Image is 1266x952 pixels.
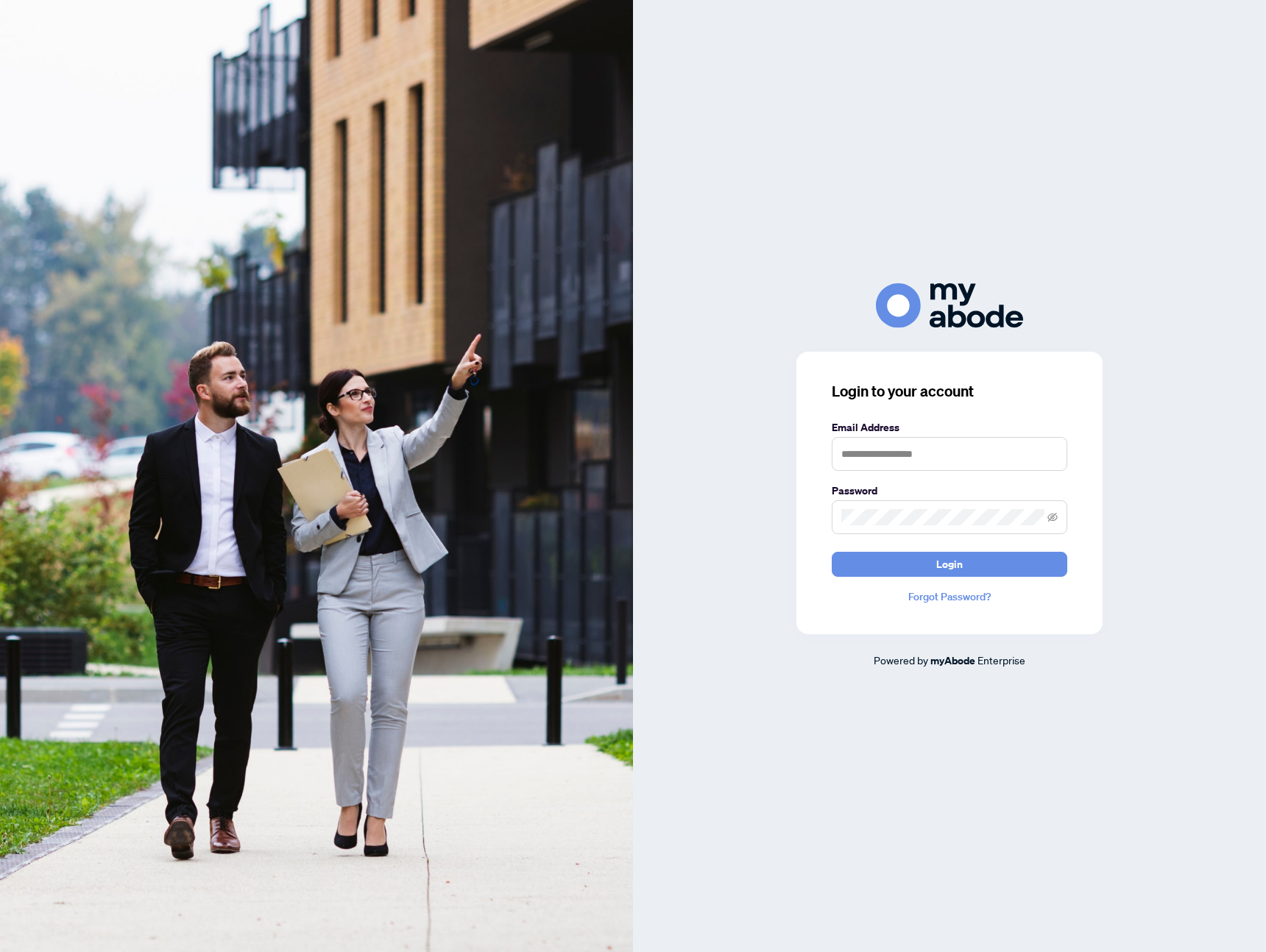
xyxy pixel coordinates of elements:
span: Enterprise [977,653,1025,667]
label: Email Address [832,419,1067,436]
img: ma-logo [876,283,1023,328]
span: eye-invisible [1047,512,1058,522]
h3: Login to your account [832,381,1067,402]
a: Forgot Password? [832,589,1067,605]
span: Login [936,553,963,576]
label: Password [832,483,1067,499]
span: Powered by [874,653,928,667]
a: myAbode [930,653,975,669]
button: Login [832,552,1067,577]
